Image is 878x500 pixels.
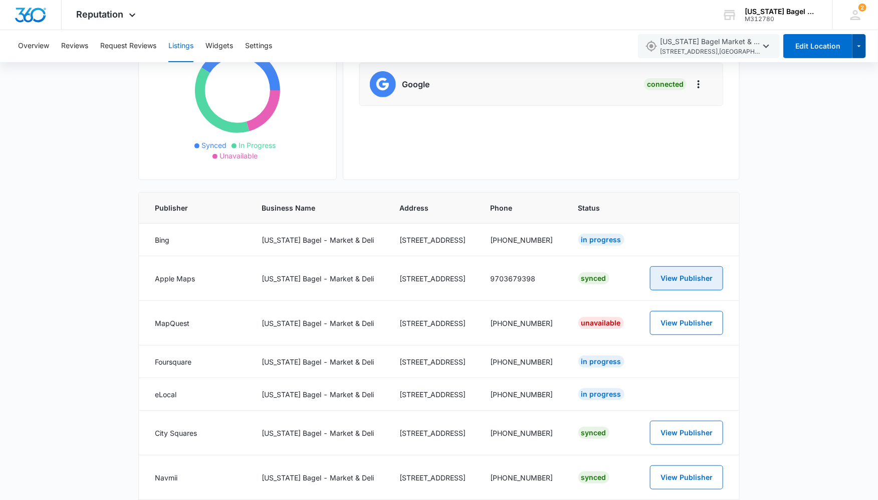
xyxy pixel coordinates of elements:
[650,311,723,335] button: View Publisher
[858,4,866,12] div: notifications count
[387,411,479,455] td: [STREET_ADDRESS]
[387,378,479,411] td: [STREET_ADDRESS]
[745,16,818,23] div: account id
[139,224,250,256] td: Bing
[479,256,566,301] td: 9703679398
[578,471,609,483] div: Synced
[578,317,624,329] div: Unavailable
[139,301,250,346] td: MapQuest
[168,30,193,62] button: Listings
[139,346,250,378] td: Foursquare
[491,203,554,213] span: Phone
[578,427,609,439] div: Synced
[250,301,387,346] td: [US_STATE] Bagel - Market & Deli
[250,411,387,455] td: [US_STATE] Bagel - Market & Deli
[479,224,566,256] td: [PHONE_NUMBER]
[399,203,467,213] span: Address
[250,455,387,500] td: [US_STATE] Bagel - Market & Deli
[387,301,479,346] td: [STREET_ADDRESS]
[479,378,566,411] td: [PHONE_NUMBER]
[387,346,479,378] td: [STREET_ADDRESS]
[77,9,124,20] span: Reputation
[650,465,723,489] button: View Publisher
[139,411,250,455] td: City Squares
[239,141,276,149] span: In Progress
[578,272,609,284] div: Synced
[139,256,250,301] td: Apple Maps
[578,234,624,246] div: In Progress
[387,256,479,301] td: [STREET_ADDRESS]
[139,378,250,411] td: eLocal
[155,203,238,213] span: Publisher
[858,4,866,12] span: 2
[745,8,818,16] div: account name
[250,224,387,256] td: [US_STATE] Bagel - Market & Deli
[205,30,233,62] button: Widgets
[402,78,429,90] h6: Google
[201,141,227,149] span: Synced
[18,30,49,62] button: Overview
[578,203,625,213] span: Status
[644,78,687,90] div: Connected
[387,224,479,256] td: [STREET_ADDRESS]
[479,346,566,378] td: [PHONE_NUMBER]
[578,388,624,400] div: In Progress
[479,411,566,455] td: [PHONE_NUMBER]
[650,266,723,290] button: View Publisher
[100,30,156,62] button: Request Reviews
[61,30,88,62] button: Reviews
[262,203,375,213] span: Business Name
[660,36,760,57] span: [US_STATE] Bagel Market & Deli
[250,378,387,411] td: [US_STATE] Bagel - Market & Deli
[660,47,760,57] span: [STREET_ADDRESS] , [GEOGRAPHIC_DATA] , CO
[479,301,566,346] td: [PHONE_NUMBER]
[250,346,387,378] td: [US_STATE] Bagel - Market & Deli
[245,30,272,62] button: Settings
[578,356,624,368] div: In Progress
[693,78,705,90] button: Actions
[783,34,852,58] button: Edit Location
[387,455,479,500] td: [STREET_ADDRESS]
[220,151,258,160] span: Unavailable
[139,455,250,500] td: Navmii
[650,421,723,445] button: View Publisher
[479,455,566,500] td: [PHONE_NUMBER]
[638,34,780,58] button: [US_STATE] Bagel Market & Deli[STREET_ADDRESS],[GEOGRAPHIC_DATA],CO
[250,256,387,301] td: [US_STATE] Bagel - Market & Deli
